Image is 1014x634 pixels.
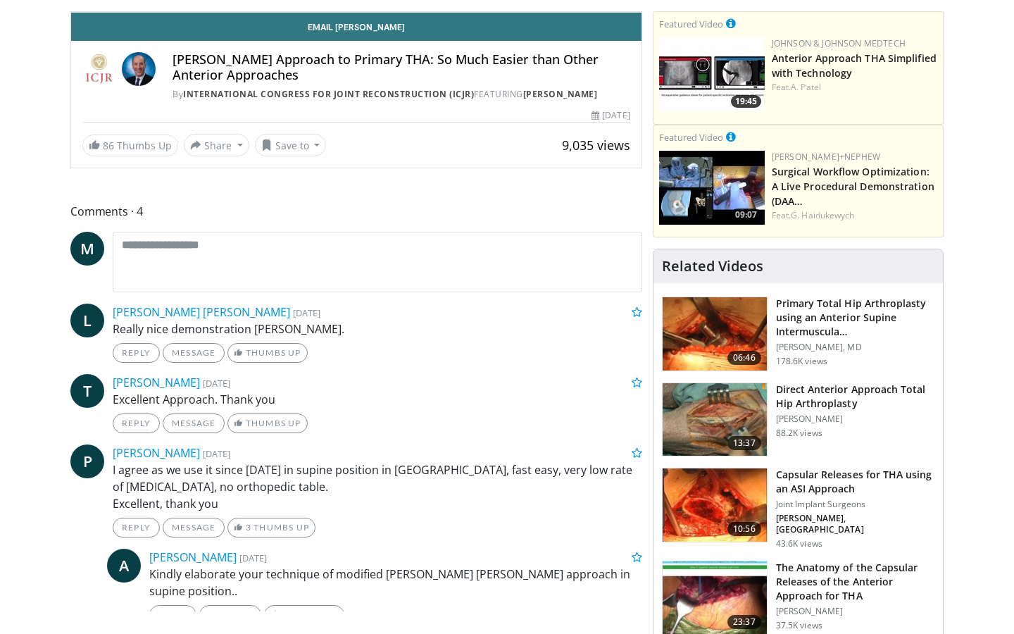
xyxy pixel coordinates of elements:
[663,383,767,456] img: 294118_0000_1.png.150x105_q85_crop-smart_upscale.jpg
[113,461,642,512] p: I agree as we use it since [DATE] in supine position in [GEOGRAPHIC_DATA], fast easy, very low ra...
[203,377,230,390] small: [DATE]
[149,549,237,565] a: [PERSON_NAME]
[227,518,315,537] a: 3 Thumbs Up
[227,414,307,433] a: Thumbs Up
[727,436,761,450] span: 13:37
[173,52,630,82] h4: [PERSON_NAME] Approach to Primary THA: So Much Easier than Other Anterior Approaches
[772,37,906,49] a: Johnson & Johnson MedTech
[776,561,934,603] h3: The Anatomy of the Capsular Releases of the Anterior Approach for THA
[113,304,290,320] a: [PERSON_NAME] [PERSON_NAME]
[70,232,104,266] a: M
[663,297,767,371] img: 263423_3.png.150x105_q85_crop-smart_upscale.jpg
[70,445,104,478] a: P
[149,566,642,599] p: Kindly elaborate your technique of modified [PERSON_NAME] [PERSON_NAME] approach in supine positi...
[82,52,116,86] img: International Congress for Joint Reconstruction (ICJR)
[772,151,880,163] a: [PERSON_NAME]+Nephew
[255,134,327,156] button: Save to
[772,165,934,208] a: Surgical Workflow Optimization: A Live Procedural Demonstration (DAA…
[264,605,344,625] a: Thumbs Up
[71,13,641,41] a: Email [PERSON_NAME]
[776,428,822,439] p: 88.2K views
[731,209,761,221] span: 09:07
[659,131,723,144] small: Featured Video
[113,343,160,363] a: Reply
[791,209,854,221] a: G. Haidukewych
[776,513,934,535] p: [PERSON_NAME], [GEOGRAPHIC_DATA]
[562,137,630,154] span: 9,035 views
[727,522,761,536] span: 10:56
[659,151,765,225] img: bcfc90b5-8c69-4b20-afee-af4c0acaf118.150x105_q85_crop-smart_upscale.jpg
[173,88,630,101] div: By FEATURING
[591,109,630,122] div: [DATE]
[82,135,178,156] a: 86 Thumbs Up
[659,37,765,111] img: 06bb1c17-1231-4454-8f12-6191b0b3b81a.150x105_q85_crop-smart_upscale.jpg
[776,356,827,367] p: 178.6K views
[727,615,761,629] span: 23:37
[662,383,934,457] a: 13:37 Direct Anterior Approach Total Hip Arthroplasty [PERSON_NAME] 88.2K views
[662,297,934,371] a: 06:46 Primary Total Hip Arthroplasty using an Anterior Supine Intermuscula… [PERSON_NAME], MD 178...
[663,468,767,542] img: 314571_3.png.150x105_q85_crop-smart_upscale.jpg
[199,605,261,625] a: Message
[113,445,200,461] a: [PERSON_NAME]
[113,391,642,408] p: Excellent Approach. Thank you
[727,351,761,365] span: 06:46
[772,51,937,80] a: Anterior Approach THA Simplified with Technology
[659,18,723,30] small: Featured Video
[659,37,765,111] a: 19:45
[163,518,225,537] a: Message
[776,606,934,617] p: [PERSON_NAME]
[791,81,821,93] a: A. Patel
[776,342,934,353] p: [PERSON_NAME], MD
[103,139,114,152] span: 86
[183,88,474,100] a: International Congress for Joint Reconstruction (ICJR)
[203,447,230,460] small: [DATE]
[772,209,937,222] div: Feat.
[149,605,196,625] a: Reply
[113,321,642,337] p: Really nice demonstration [PERSON_NAME].
[163,343,225,363] a: Message
[776,414,934,425] p: [PERSON_NAME]
[70,374,104,408] a: T
[246,522,251,533] span: 3
[113,414,160,433] a: Reply
[293,306,320,319] small: [DATE]
[184,134,249,156] button: Share
[731,95,761,108] span: 19:45
[239,552,267,564] small: [DATE]
[776,297,934,339] h3: Primary Total Hip Arthroplasty using an Anterior Supine Intermuscula…
[122,52,156,86] img: Avatar
[113,375,200,390] a: [PERSON_NAME]
[523,88,598,100] a: [PERSON_NAME]
[70,202,642,220] span: Comments 4
[113,518,160,537] a: Reply
[776,468,934,496] h3: Capsular Releases for THA using an ASI Approach
[71,12,641,13] video-js: Video Player
[776,383,934,411] h3: Direct Anterior Approach Total Hip Arthroplasty
[772,81,937,94] div: Feat.
[662,468,934,549] a: 10:56 Capsular Releases for THA using an ASI Approach Joint Implant Surgeons [PERSON_NAME], [GEOG...
[776,538,822,549] p: 43.6K views
[662,258,763,275] h4: Related Videos
[107,549,141,583] a: A
[163,414,225,433] a: Message
[776,620,822,631] p: 37.5K views
[776,499,934,510] p: Joint Implant Surgeons
[227,343,307,363] a: Thumbs Up
[659,151,765,225] a: 09:07
[70,304,104,337] a: L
